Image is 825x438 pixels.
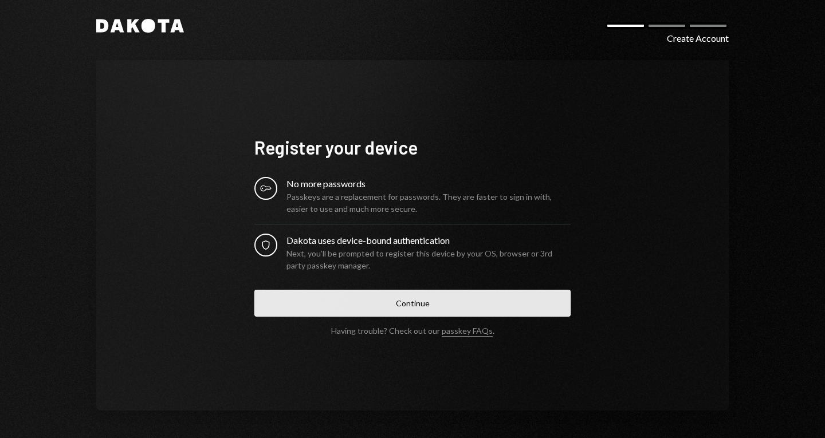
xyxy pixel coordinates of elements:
a: passkey FAQs [442,326,493,337]
div: No more passwords [286,177,571,191]
div: Dakota uses device-bound authentication [286,234,571,247]
h1: Register your device [254,136,571,159]
div: Create Account [667,31,729,45]
div: Next, you’ll be prompted to register this device by your OS, browser or 3rd party passkey manager. [286,247,571,271]
div: Having trouble? Check out our . [331,326,494,336]
button: Continue [254,290,571,317]
div: Passkeys are a replacement for passwords. They are faster to sign in with, easier to use and much... [286,191,571,215]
